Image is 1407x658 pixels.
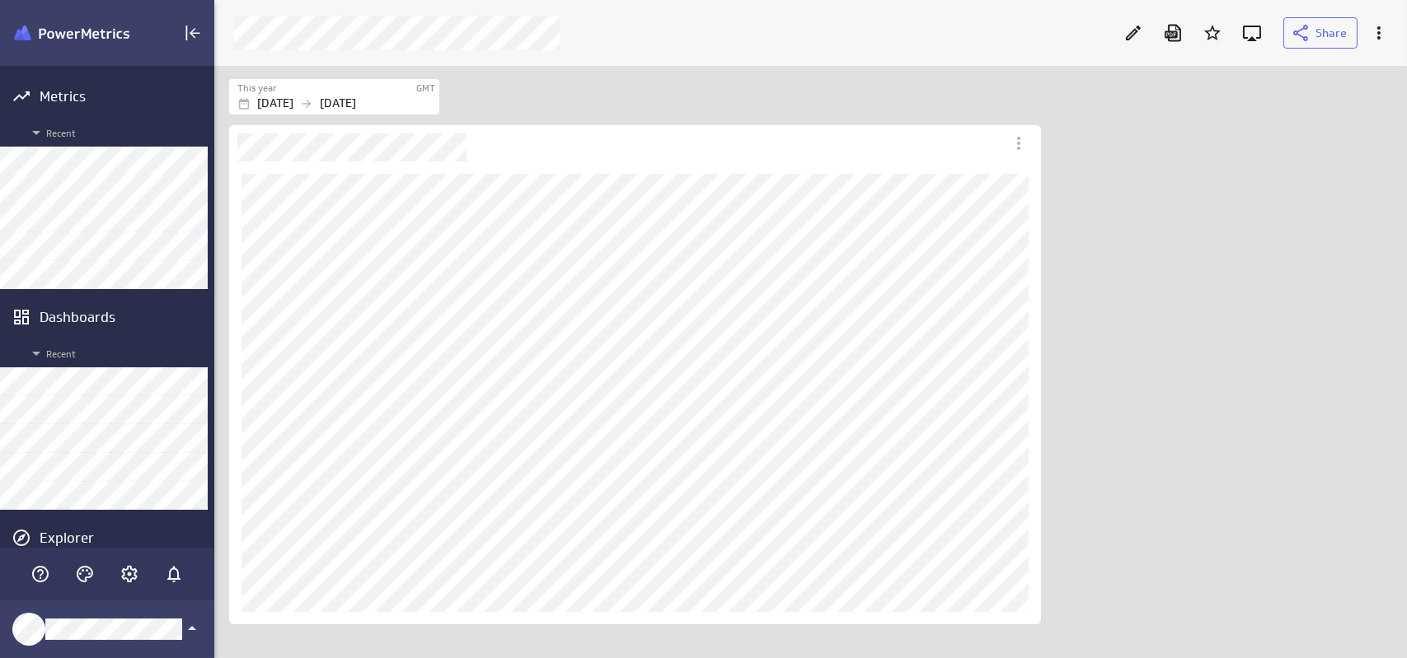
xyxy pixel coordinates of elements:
div: Collapse [179,19,207,47]
div: Dashboard content with 1 widget [214,122,1407,658]
div: Add to Starred [1198,19,1226,47]
button: Share [1283,17,1358,49]
div: Themes [71,560,99,588]
p: [DATE] [257,95,293,112]
label: GMT [416,82,435,96]
div: Enter fullscreen mode [1238,19,1266,47]
div: Account and settings [115,560,143,588]
label: This year [237,82,277,96]
div: This yearGMT[DATE][DATE] [229,79,439,114]
div: Dashboard Widget [229,125,1041,624]
p: [DATE] [320,95,356,112]
div: Filters [229,78,1391,114]
div: Explorer [40,529,210,547]
div: Notifications [160,560,188,588]
div: Dashboards [40,308,175,326]
svg: Themes [75,564,95,584]
span: Recent [26,343,206,363]
span: Share [1316,26,1347,40]
div: Jan 01 2025 to Dec 31 2025 GMT (GMT-0:00) [229,79,439,114]
div: Download as PDF [1159,19,1187,47]
div: Help [26,560,54,588]
svg: Account and settings [120,564,139,584]
div: Edit [1119,19,1147,47]
div: Metrics [40,87,175,105]
div: More actions [1365,19,1393,47]
img: Klipfolio PowerMetrics Banner [14,26,129,41]
span: Recent [26,123,206,142]
div: More actions [1005,129,1033,157]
